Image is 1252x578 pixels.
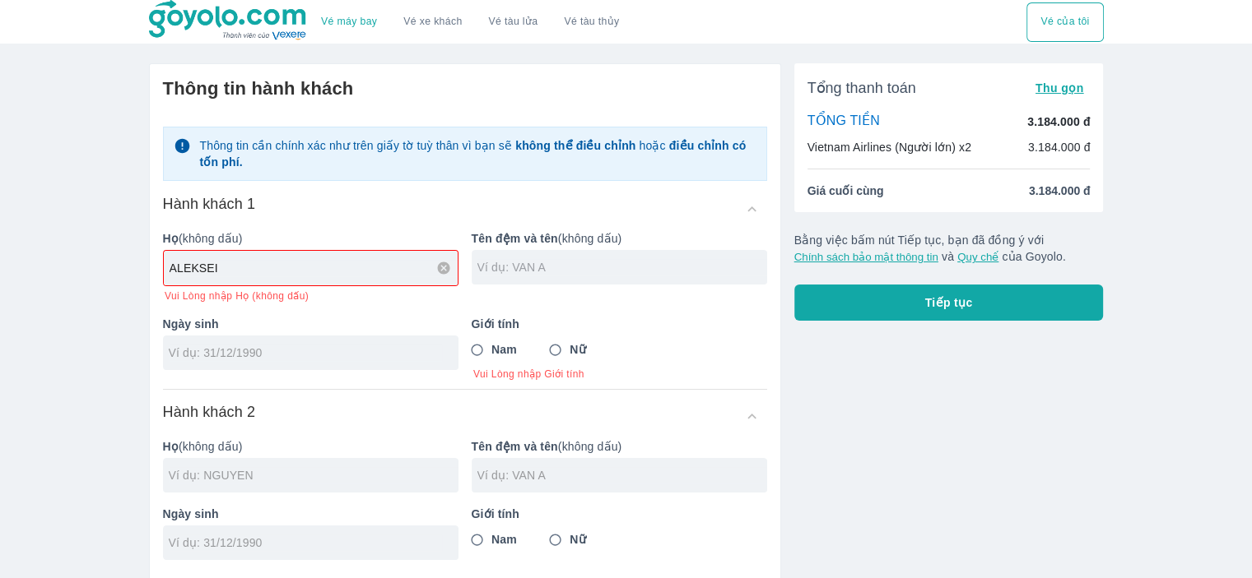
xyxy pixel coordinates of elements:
b: Họ [163,232,179,245]
span: Vui Lòng nhập Giới tính [473,368,767,381]
span: Giá cuối cùng [808,183,884,199]
p: TỔNG TIỀN [808,113,880,131]
span: Tổng thanh toán [808,78,916,98]
p: Vietnam Airlines (Người lớn) x2 [808,139,971,155]
input: Ví dụ: VAN A [477,467,767,483]
span: Nam [491,531,517,548]
p: 3.184.000 đ [1028,139,1091,155]
h6: Hành khách 2 [163,402,256,422]
span: Nam [491,341,517,358]
a: Vé máy bay [321,16,377,28]
p: 3.184.000 đ [1027,113,1090,130]
span: Nữ [570,531,585,548]
p: (không dấu) [472,438,767,455]
input: Ví dụ: NGUYEN [170,260,458,276]
p: Giới tính [472,316,767,332]
span: Tiếp tục [925,294,973,311]
a: Vé tàu lửa [476,2,552,42]
h6: Hành khách 1 [163,194,256,214]
strong: không thể điều chỉnh [515,139,635,152]
span: Nữ [570,341,585,358]
button: Thu gọn [1029,76,1091,99]
b: Họ [163,440,179,453]
span: Thu gọn [1036,81,1084,95]
p: Thông tin cần chính xác như trên giấy tờ tuỳ thân vì bạn sẽ hoặc [199,137,756,170]
p: Ngày sinh [163,506,458,522]
button: Vé tàu thủy [551,2,632,42]
button: Vé của tôi [1026,2,1103,42]
b: Tên đệm và tên [472,232,558,245]
button: Chính sách bảo mật thông tin [794,251,938,263]
button: Quy chế [957,251,998,263]
p: (không dấu) [163,438,458,455]
p: (không dấu) [472,230,767,247]
button: Tiếp tục [794,284,1104,321]
p: Bằng việc bấm nút Tiếp tục, bạn đã đồng ý với và của Goyolo. [794,232,1104,265]
b: Tên đệm và tên [472,440,558,453]
p: (không dấu) [163,230,458,247]
div: choose transportation mode [308,2,632,42]
a: Vé xe khách [403,16,462,28]
input: Ví dụ: VAN A [477,259,767,275]
span: 3.184.000 đ [1029,183,1091,199]
span: Vui Lòng nhập Họ (không dấu) [165,289,309,303]
input: Ví dụ: NGUYEN [169,467,458,483]
input: Ví dụ: 31/12/1990 [169,344,442,361]
h6: Thông tin hành khách [163,77,767,100]
div: choose transportation mode [1026,2,1103,42]
p: Giới tính [472,506,767,522]
p: Ngày sinh [163,316,458,332]
input: Ví dụ: 31/12/1990 [169,534,442,551]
